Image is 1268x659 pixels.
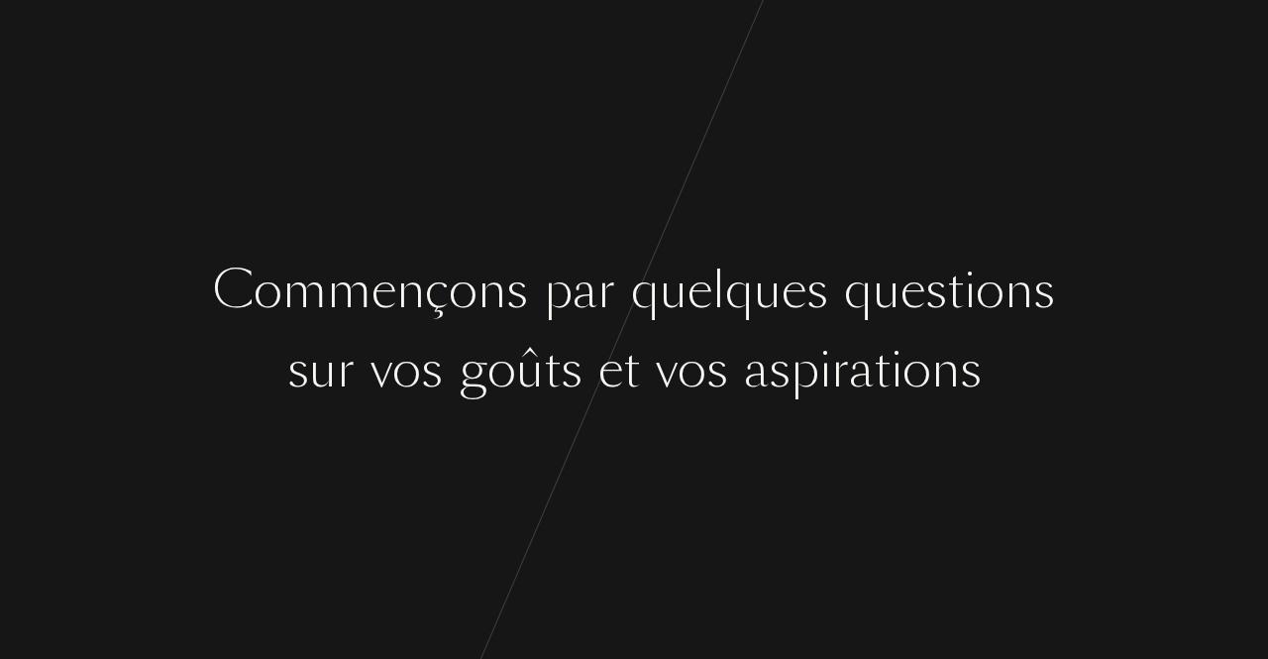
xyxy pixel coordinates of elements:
[687,253,712,327] div: e
[309,332,337,406] div: u
[874,332,891,406] div: t
[656,332,678,406] div: v
[282,253,327,327] div: m
[754,253,782,327] div: u
[516,332,544,406] div: û
[506,253,528,327] div: s
[459,332,487,406] div: g
[477,253,506,327] div: n
[425,253,449,327] div: ç
[561,332,582,406] div: s
[891,332,902,406] div: i
[660,253,687,327] div: u
[623,332,640,406] div: t
[831,332,849,406] div: r
[544,253,573,327] div: p
[1004,253,1033,327] div: n
[449,253,477,327] div: o
[487,332,516,406] div: o
[396,253,425,327] div: n
[370,332,392,406] div: v
[631,253,660,327] div: q
[819,332,831,406] div: i
[806,253,828,327] div: s
[678,332,706,406] div: o
[925,253,947,327] div: s
[544,332,561,406] div: t
[337,332,355,406] div: r
[873,253,900,327] div: u
[327,253,371,327] div: m
[573,253,597,327] div: a
[287,332,309,406] div: s
[421,332,443,406] div: s
[902,332,931,406] div: o
[900,253,925,327] div: e
[782,253,806,327] div: e
[976,253,1004,327] div: o
[1033,253,1055,327] div: s
[791,332,819,406] div: p
[392,332,421,406] div: o
[960,332,982,406] div: s
[844,253,873,327] div: q
[964,253,976,327] div: i
[597,253,615,327] div: r
[213,253,254,327] div: C
[706,332,728,406] div: s
[712,253,725,327] div: l
[849,332,874,406] div: a
[744,332,769,406] div: a
[371,253,396,327] div: e
[598,332,623,406] div: e
[769,332,791,406] div: s
[725,253,754,327] div: q
[947,253,964,327] div: t
[931,332,960,406] div: n
[254,253,282,327] div: o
